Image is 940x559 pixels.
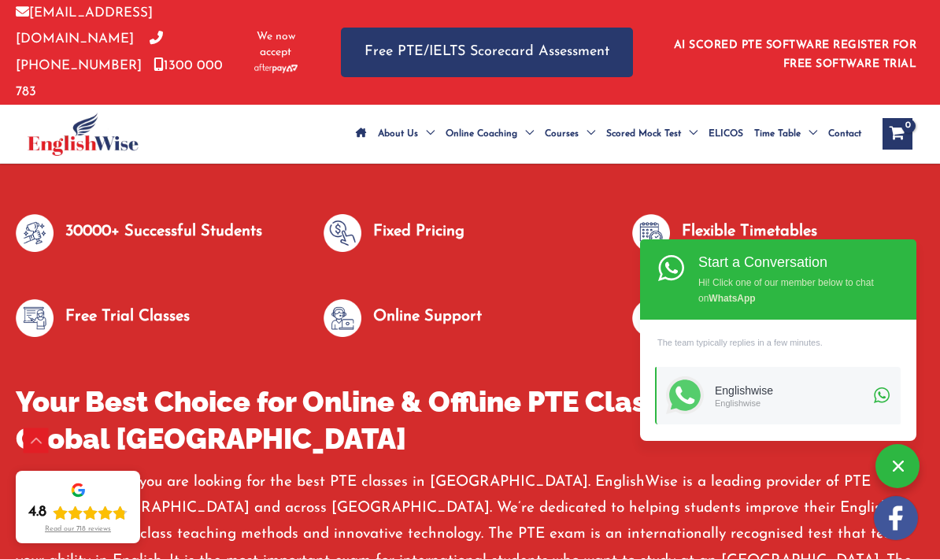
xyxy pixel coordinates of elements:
[874,496,918,540] img: white-facebook.png
[698,251,883,272] div: Start a Conversation
[372,106,440,161] a: About UsMenu Toggle
[703,106,749,161] a: ELICOS
[754,106,801,161] span: Time Table
[28,503,128,522] div: Rating: 4.8 out of 5
[418,106,435,161] span: Menu Toggle
[324,299,361,337] img: null
[823,106,867,161] a: Contact
[65,219,262,245] p: 30000+ Successful Students
[681,106,698,161] span: Menu Toggle
[655,367,901,424] a: EnglishwiseEnglishwise
[828,106,861,161] span: Contact
[632,214,670,252] img: null
[16,59,223,98] a: 1300 000 783
[632,299,670,337] img: null
[655,330,901,356] div: The team typically replies in a few minutes.
[446,106,517,161] span: Online Coaching
[250,29,302,61] span: We now accept
[350,106,867,161] nav: Site Navigation: Main Menu
[545,106,579,161] span: Courses
[883,118,912,150] a: View Shopping Cart, empty
[28,503,46,522] div: 4.8
[16,32,163,72] a: [PHONE_NUMBER]
[440,106,539,161] a: Online CoachingMenu Toggle
[749,106,823,161] a: Time TableMenu Toggle
[601,106,703,161] a: Scored Mock TestMenu Toggle
[373,219,464,245] p: Fixed Pricing
[324,214,361,252] img: null
[709,293,755,304] strong: WhatsApp
[16,383,924,457] h2: Your Best Choice for Online & Offline PTE Classes in EnglishWise Global [GEOGRAPHIC_DATA]
[45,525,111,534] div: Read our 718 reviews
[16,214,54,252] img: null
[709,106,743,161] span: ELICOS
[16,299,54,337] img: null
[254,64,298,72] img: Afterpay-Logo
[801,106,817,161] span: Menu Toggle
[65,304,190,330] p: Free Trial Classes
[517,106,534,161] span: Menu Toggle
[715,397,869,408] div: Englishwise
[674,39,917,70] a: AI SCORED PTE SOFTWARE REGISTER FOR FREE SOFTWARE TRIAL
[373,304,482,330] p: Online Support
[378,106,418,161] span: About Us
[341,28,633,77] a: Free PTE/IELTS Scorecard Assessment
[16,6,153,46] a: [EMAIL_ADDRESS][DOMAIN_NAME]
[539,106,601,161] a: CoursesMenu Toggle
[664,27,924,78] aside: Header Widget 1
[682,219,817,245] p: Flexible Timetables
[698,272,883,306] div: Hi! Click one of our member below to chat on
[715,384,869,398] div: Englishwise
[579,106,595,161] span: Menu Toggle
[606,106,681,161] span: Scored Mock Test
[28,113,139,156] img: cropped-ew-logo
